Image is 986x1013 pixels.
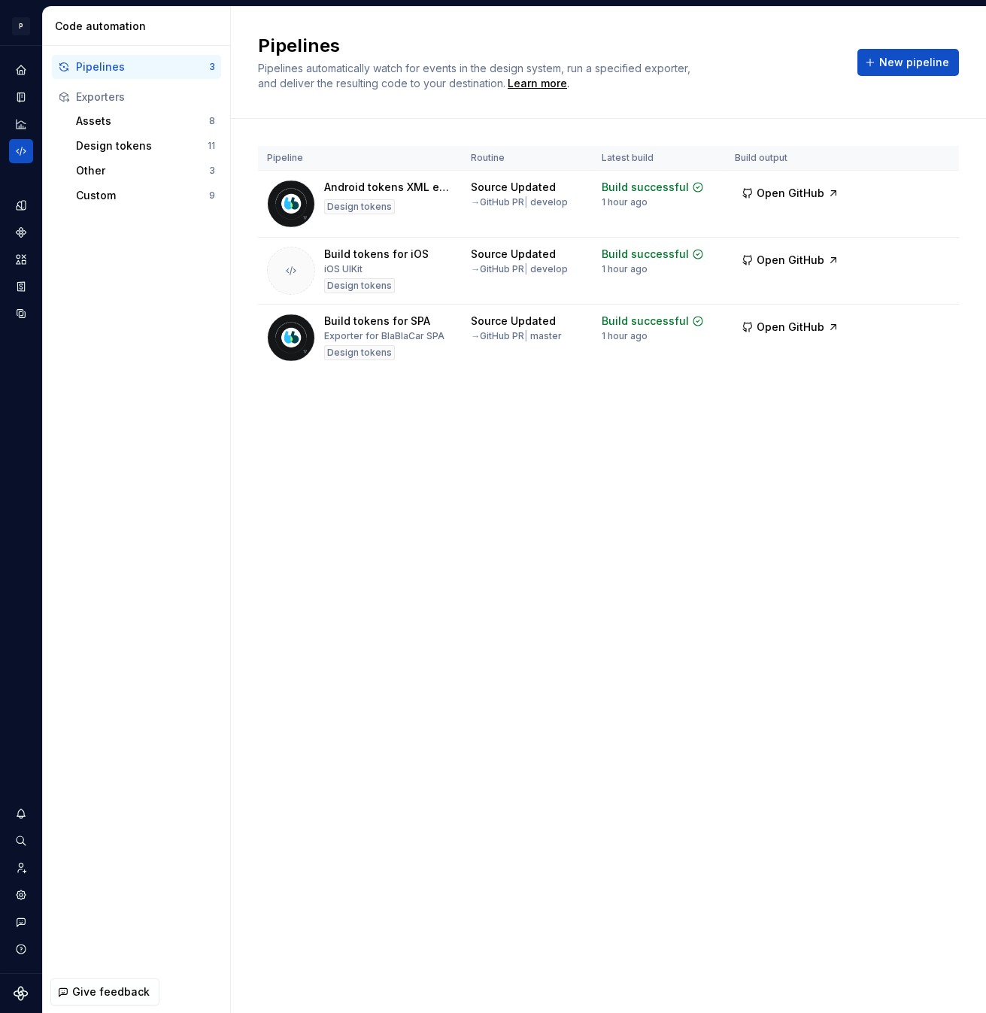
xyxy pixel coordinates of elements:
[209,165,215,177] div: 3
[757,186,824,201] span: Open GitHub
[471,330,562,342] div: → GitHub PR master
[735,323,846,335] a: Open GitHub
[524,196,528,208] span: |
[735,247,846,274] button: Open GitHub
[324,278,395,293] div: Design tokens
[76,114,209,129] div: Assets
[602,196,648,208] div: 1 hour ago
[9,58,33,82] a: Home
[324,345,395,360] div: Design tokens
[208,140,215,152] div: 11
[258,146,462,171] th: Pipeline
[602,247,689,262] div: Build successful
[471,247,556,262] div: Source Updated
[726,146,856,171] th: Build output
[471,180,556,195] div: Source Updated
[324,263,363,275] div: iOS UIKit
[857,49,959,76] button: New pipeline
[879,55,949,70] span: New pipeline
[9,220,33,244] a: Components
[602,180,689,195] div: Build successful
[735,189,846,202] a: Open GitHub
[76,138,208,153] div: Design tokens
[258,34,839,58] h2: Pipelines
[9,274,33,299] a: Storybook stories
[735,314,846,341] button: Open GitHub
[505,78,569,89] span: .
[209,61,215,73] div: 3
[735,180,846,207] button: Open GitHub
[9,302,33,326] a: Data sources
[9,883,33,907] a: Settings
[76,163,209,178] div: Other
[757,320,824,335] span: Open GitHub
[9,829,33,853] button: Search ⌘K
[3,10,39,42] button: P
[55,19,224,34] div: Code automation
[70,134,221,158] button: Design tokens11
[209,115,215,127] div: 8
[12,17,30,35] div: P
[471,196,568,208] div: → GitHub PR develop
[9,139,33,163] a: Code automation
[209,190,215,202] div: 9
[524,263,528,274] span: |
[52,55,221,79] button: Pipelines3
[508,76,567,91] a: Learn more
[602,314,689,329] div: Build successful
[471,314,556,329] div: Source Updated
[324,330,444,342] div: Exporter for BlaBlaCar SPA
[735,256,846,268] a: Open GitHub
[70,159,221,183] button: Other3
[70,183,221,208] button: Custom9
[70,109,221,133] button: Assets8
[602,263,648,275] div: 1 hour ago
[72,984,150,999] span: Give feedback
[9,85,33,109] a: Documentation
[462,146,592,171] th: Routine
[76,89,215,105] div: Exporters
[524,330,528,341] span: |
[9,112,33,136] a: Analytics
[9,247,33,271] a: Assets
[76,59,209,74] div: Pipelines
[324,247,429,262] div: Build tokens for iOS
[50,978,159,1005] button: Give feedback
[258,62,693,89] span: Pipelines automatically watch for events in the design system, run a specified exporter, and deli...
[9,802,33,826] button: Notifications
[593,146,726,171] th: Latest build
[324,314,430,329] div: Build tokens for SPA
[76,188,209,203] div: Custom
[9,856,33,880] a: Invite team
[471,263,568,275] div: → GitHub PR develop
[9,910,33,934] button: Contact support
[324,180,453,195] div: Android tokens XML exporter
[757,253,824,268] span: Open GitHub
[14,986,29,1001] svg: Supernova Logo
[324,199,395,214] div: Design tokens
[602,330,648,342] div: 1 hour ago
[9,193,33,217] a: Design tokens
